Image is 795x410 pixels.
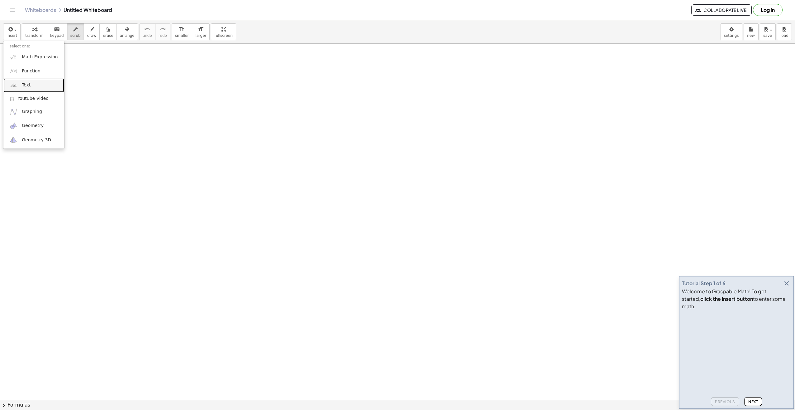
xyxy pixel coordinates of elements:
li: select one: [3,43,64,50]
i: format_size [179,26,185,33]
span: save [763,33,772,38]
i: keyboard [54,26,60,33]
button: Toggle navigation [7,5,17,15]
a: Geometry [3,119,64,133]
button: new [744,23,759,40]
button: format_sizesmaller [172,23,192,40]
button: redoredo [155,23,170,40]
span: smaller [175,33,189,38]
button: Collaborate Live [691,4,752,16]
span: larger [195,33,206,38]
a: Geometry 3D [3,133,64,147]
button: load [777,23,792,40]
span: settings [724,33,739,38]
span: Function [22,68,40,74]
a: Function [3,64,64,78]
b: click the insert button [700,295,753,302]
a: Graphing [3,105,64,119]
button: insert [3,23,21,40]
a: Math Expression [3,50,64,64]
span: load [780,33,788,38]
img: ggb-graphing.svg [10,108,17,116]
a: Youtube Video [3,92,64,105]
img: sqrt_x.png [10,53,17,61]
span: Geometry [22,123,44,129]
div: Welcome to Graspable Math! To get started, to enter some math. [682,288,791,310]
span: insert [7,33,17,38]
img: f_x.png [10,67,17,75]
button: save [760,23,776,40]
div: Tutorial Step 1 of 6 [682,280,726,287]
span: erase [103,33,113,38]
button: scrub [67,23,84,40]
button: undoundo [139,23,155,40]
button: settings [721,23,742,40]
span: Text [22,82,31,88]
button: format_sizelarger [192,23,210,40]
button: transform [22,23,47,40]
button: draw [84,23,100,40]
span: draw [87,33,97,38]
span: Next [748,399,758,404]
span: fullscreen [214,33,232,38]
span: scrub [70,33,81,38]
img: ggb-geometry.svg [10,122,17,130]
span: transform [25,33,44,38]
span: keypad [50,33,64,38]
a: Text [3,78,64,92]
button: fullscreen [211,23,236,40]
i: format_size [198,26,204,33]
span: new [747,33,755,38]
span: undo [143,33,152,38]
span: Youtube Video [17,95,49,102]
i: undo [144,26,150,33]
button: erase [99,23,117,40]
span: Geometry 3D [22,137,51,143]
i: redo [160,26,166,33]
button: Log in [753,4,783,16]
span: Graphing [22,109,42,115]
span: Collaborate Live [697,7,746,13]
button: arrange [117,23,138,40]
span: arrange [120,33,135,38]
button: keyboardkeypad [47,23,67,40]
button: Next [744,397,762,406]
img: Aa.png [10,81,17,89]
img: ggb-3d.svg [10,136,17,144]
span: Math Expression [22,54,58,60]
a: Whiteboards [25,7,56,13]
span: redo [159,33,167,38]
